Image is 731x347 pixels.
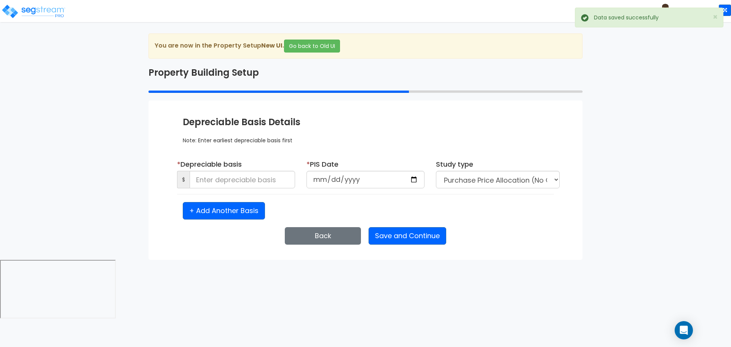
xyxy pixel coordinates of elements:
img: avatar.png [659,4,672,17]
div: You are now in the Property Setup . [148,33,583,59]
label: Study type [436,159,473,169]
button: Close [713,13,718,21]
div: Note: Enter earliest depreciable basis first [183,129,548,144]
label: PIS Date [306,159,338,169]
div: Open Intercom Messenger [675,321,693,339]
input: Select date [306,171,425,188]
button: + Add Another Basis [183,202,265,220]
button: Save and Continue [369,227,446,245]
strong: New UI [261,41,283,50]
button: Back [285,227,361,245]
input: Enter depreciable basis [190,171,295,188]
span: $ [177,171,190,188]
div: Depreciable Basis Details [183,116,548,129]
img: logo_pro_r.png [1,4,66,19]
span: × [713,11,718,22]
div: Property Building Setup [143,66,588,79]
span: Data saved successfully [594,14,705,21]
label: Depreciable basis [177,159,242,169]
button: Go back to Old UI [284,40,340,53]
